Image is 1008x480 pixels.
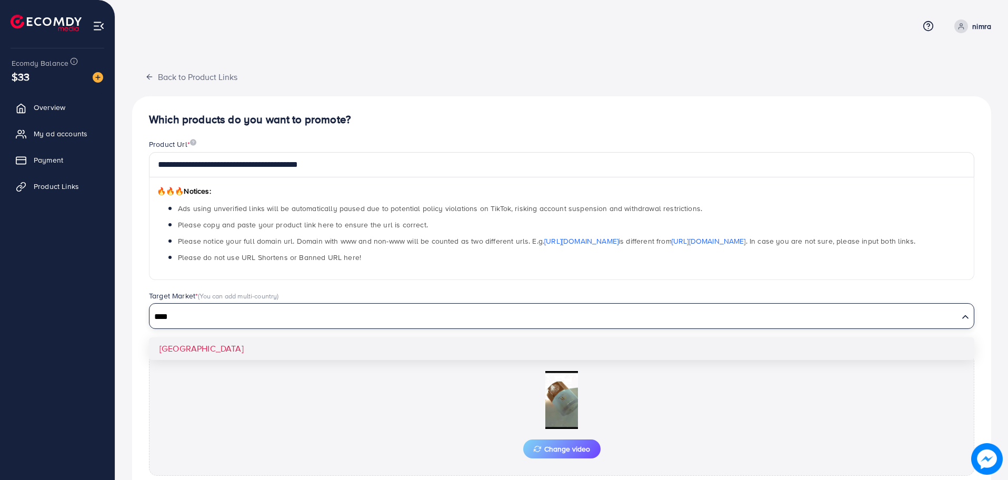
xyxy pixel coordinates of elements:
img: logo [11,15,82,31]
span: Payment [34,155,63,165]
a: [URL][DOMAIN_NAME] [544,236,618,246]
span: Please notice your full domain url. Domain with www and non-www will be counted as two different ... [178,236,915,246]
input: Search for option [151,309,957,325]
span: Overview [34,102,65,113]
span: Change video [534,445,590,453]
span: Please do not use URL Shortens or Banned URL here! [178,252,361,263]
img: Preview Image [509,371,614,429]
span: $33 [12,69,29,84]
a: Payment [8,149,107,171]
span: (You can add multi-country) [198,291,278,301]
button: Back to Product Links [132,65,251,88]
p: nimra [972,20,991,33]
a: Product Links [8,176,107,197]
a: My ad accounts [8,123,107,144]
a: [URL][DOMAIN_NAME] [672,236,746,246]
span: Ads using unverified links will be automatically paused due to potential policy violations on Tik... [178,203,702,214]
label: Target Market [149,291,279,301]
li: [GEOGRAPHIC_DATA] [149,337,974,360]
div: Search for option [149,303,974,328]
img: image [93,72,103,83]
a: Overview [8,97,107,118]
h4: Which products do you want to promote? [149,113,974,126]
span: My ad accounts [34,128,87,139]
label: Product Url [149,139,196,149]
span: Ecomdy Balance [12,58,68,68]
img: image [190,139,196,146]
span: Please copy and paste your product link here to ensure the url is correct. [178,219,428,230]
span: Product Links [34,181,79,192]
img: menu [93,20,105,32]
a: nimra [950,19,991,33]
img: image [971,443,1003,475]
span: 🔥🔥🔥 [157,186,184,196]
button: Change video [523,439,601,458]
span: Notices: [157,186,211,196]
